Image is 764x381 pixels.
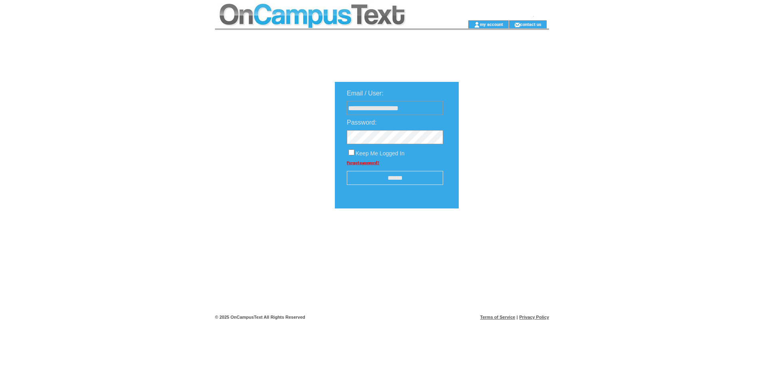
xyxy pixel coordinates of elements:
[474,22,480,28] img: account_icon.gif;jsessionid=BC4C50EB752D28D09A20A0C33A709CD5
[347,90,384,97] span: Email / User:
[480,315,515,319] a: Terms of Service
[519,315,549,319] a: Privacy Policy
[356,150,404,157] span: Keep Me Logged In
[347,119,377,126] span: Password:
[514,22,520,28] img: contact_us_icon.gif;jsessionid=BC4C50EB752D28D09A20A0C33A709CD5
[480,22,503,27] a: my account
[215,315,305,319] span: © 2025 OnCampusText All Rights Reserved
[347,161,379,165] a: Forgot password?
[520,22,541,27] a: contact us
[517,315,518,319] span: |
[482,228,522,238] img: transparent.png;jsessionid=BC4C50EB752D28D09A20A0C33A709CD5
